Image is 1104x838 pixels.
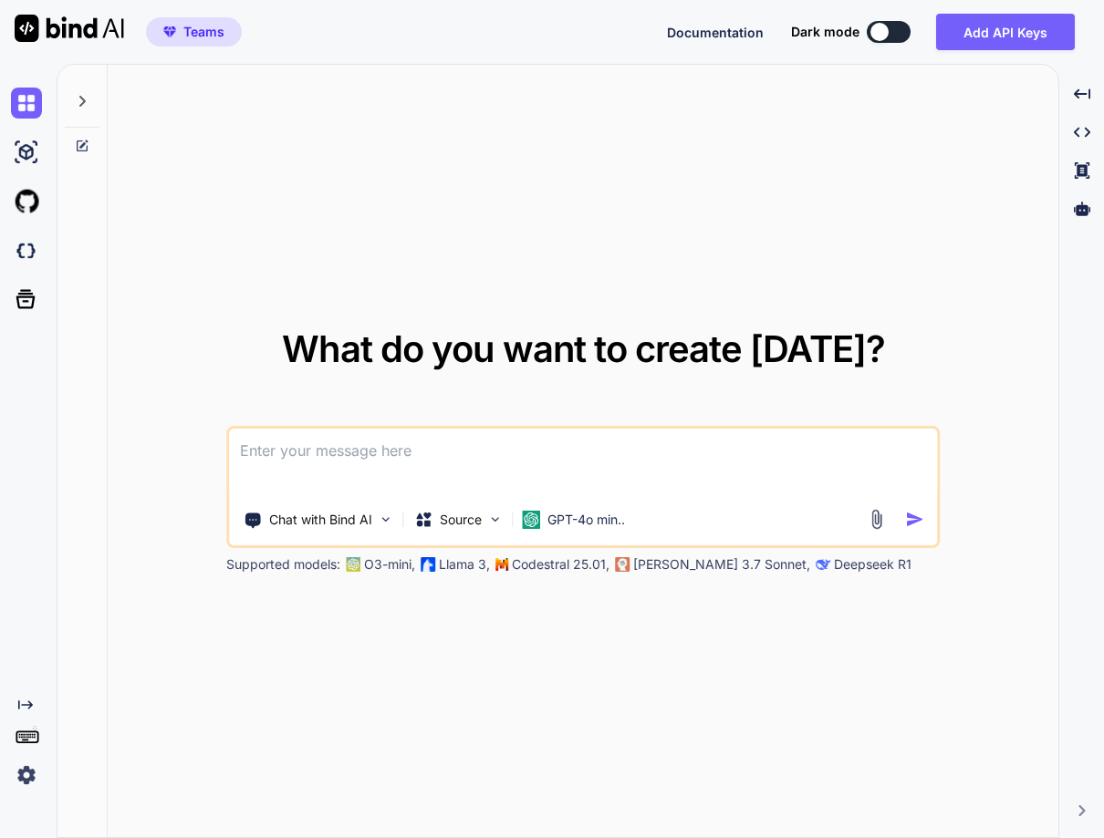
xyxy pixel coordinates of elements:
img: GPT-4o mini [522,511,540,529]
img: githubLight [11,186,42,217]
img: icon [905,510,924,529]
button: Documentation [667,23,764,42]
img: chat [11,88,42,119]
button: Add API Keys [936,14,1075,50]
p: Chat with Bind AI [269,511,372,529]
p: Llama 3, [439,555,490,574]
span: Dark mode [791,23,859,41]
img: darkCloudIdeIcon [11,235,42,266]
img: settings [11,760,42,791]
img: Bind AI [15,15,124,42]
img: Mistral-AI [495,558,508,571]
span: Teams [183,23,224,41]
span: What do you want to create [DATE]? [282,326,885,371]
p: Deepseek R1 [834,555,911,574]
button: premiumTeams [146,17,242,47]
p: Supported models: [226,555,340,574]
img: Pick Tools [378,512,393,527]
img: claude [816,557,830,572]
img: Pick Models [487,512,503,527]
p: Codestral 25.01, [512,555,609,574]
img: claude [615,557,630,572]
img: attachment [866,509,887,530]
p: [PERSON_NAME] 3.7 Sonnet, [633,555,810,574]
p: GPT-4o min.. [547,511,625,529]
img: ai-studio [11,137,42,168]
p: Source [440,511,482,529]
p: O3-mini, [364,555,415,574]
span: Documentation [667,25,764,40]
img: premium [163,26,176,37]
img: Llama2 [421,557,435,572]
img: GPT-4 [346,557,360,572]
